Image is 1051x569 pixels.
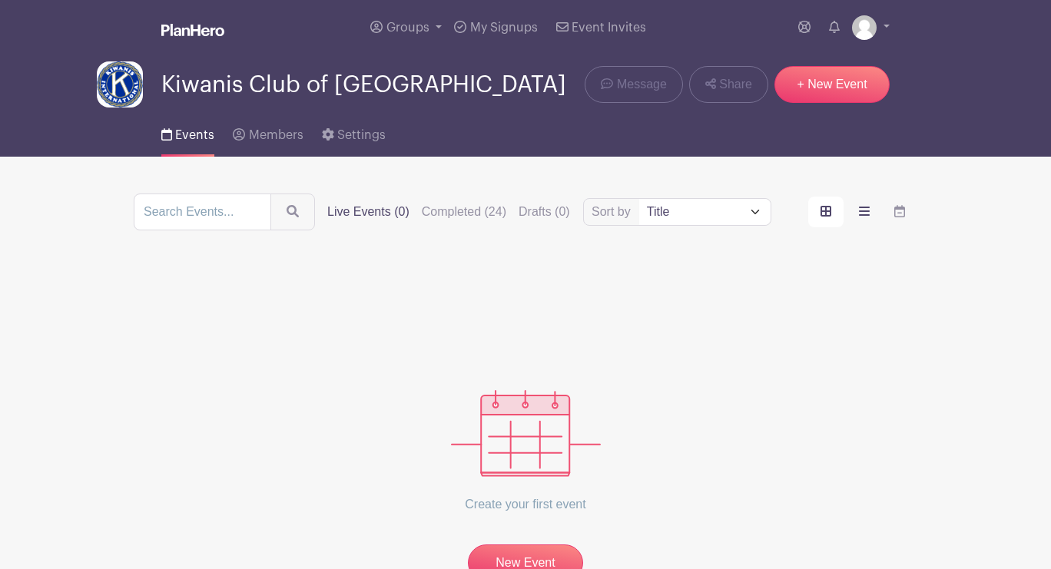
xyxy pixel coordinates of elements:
[585,66,682,103] a: Message
[161,108,214,157] a: Events
[774,66,890,103] a: + New Event
[572,22,646,34] span: Event Invites
[249,129,303,141] span: Members
[852,15,877,40] img: default-ce2991bfa6775e67f084385cd625a349d9dcbb7a52a09fb2fda1e96e2d18dcdb.png
[617,75,667,94] span: Message
[233,108,303,157] a: Members
[422,203,506,221] label: Completed (24)
[327,203,409,221] label: Live Events (0)
[689,66,768,103] a: Share
[386,22,429,34] span: Groups
[808,197,917,227] div: order and view
[337,129,386,141] span: Settings
[161,24,224,36] img: logo_white-6c42ec7e38ccf1d336a20a19083b03d10ae64f83f12c07503d8b9e83406b4c7d.svg
[175,129,214,141] span: Events
[719,75,752,94] span: Share
[592,203,635,221] label: Sort by
[470,22,538,34] span: My Signups
[451,390,601,477] img: events_empty-56550af544ae17c43cc50f3ebafa394433d06d5f1891c01edc4b5d1d59cfda54.svg
[451,477,601,532] p: Create your first event
[327,203,582,221] div: filters
[134,194,271,230] input: Search Events...
[97,61,143,108] img: KI_seal_color.jpg
[322,108,386,157] a: Settings
[161,72,566,98] span: Kiwanis Club of [GEOGRAPHIC_DATA]
[519,203,570,221] label: Drafts (0)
